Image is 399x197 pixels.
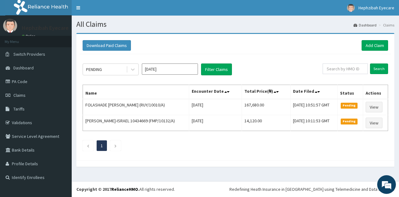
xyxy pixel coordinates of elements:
[353,22,377,28] a: Dashboard
[242,85,290,99] th: Total Price(₦)
[83,99,189,115] td: FOLASHADE [PERSON_NAME] (RUY/10010/A)
[189,85,242,99] th: Encounter Date
[101,143,103,148] a: Page 1 is your current page
[291,99,338,115] td: [DATE] 10:51:57 GMT
[370,63,388,74] input: Search
[366,118,382,128] a: View
[363,85,388,99] th: Actions
[362,40,388,51] a: Add Claim
[83,40,131,51] button: Download Paid Claims
[83,115,189,131] td: [PERSON_NAME]-ISRAEL 10434669 (FMP/10132/A)
[341,119,358,124] span: Pending
[366,102,382,112] a: View
[13,51,45,57] span: Switch Providers
[13,65,34,71] span: Dashboard
[3,19,17,33] img: User Image
[83,85,189,99] th: Name
[13,92,26,98] span: Claims
[323,63,368,74] input: Search by HMO ID
[22,34,37,38] a: Online
[347,4,355,12] img: User Image
[201,63,232,75] button: Filter Claims
[76,20,394,28] h1: All Claims
[341,103,358,108] span: Pending
[242,99,290,115] td: 167,680.00
[86,66,102,73] div: PENDING
[189,99,242,115] td: [DATE]
[242,115,290,131] td: 14,120.00
[114,143,117,148] a: Next page
[291,85,338,99] th: Date Filed
[142,63,198,75] input: Select Month and Year
[291,115,338,131] td: [DATE] 10:11:53 GMT
[72,181,399,197] footer: All rights reserved.
[358,5,394,11] span: Hephzibah Eyecare
[22,25,69,31] p: Hephzibah Eyecare
[377,22,394,28] li: Claims
[337,85,363,99] th: Status
[13,106,25,112] span: Tariffs
[76,186,139,192] strong: Copyright © 2017 .
[229,186,394,192] div: Redefining Heath Insurance in [GEOGRAPHIC_DATA] using Telemedicine and Data Science!
[189,115,242,131] td: [DATE]
[87,143,89,148] a: Previous page
[111,186,138,192] a: RelianceHMO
